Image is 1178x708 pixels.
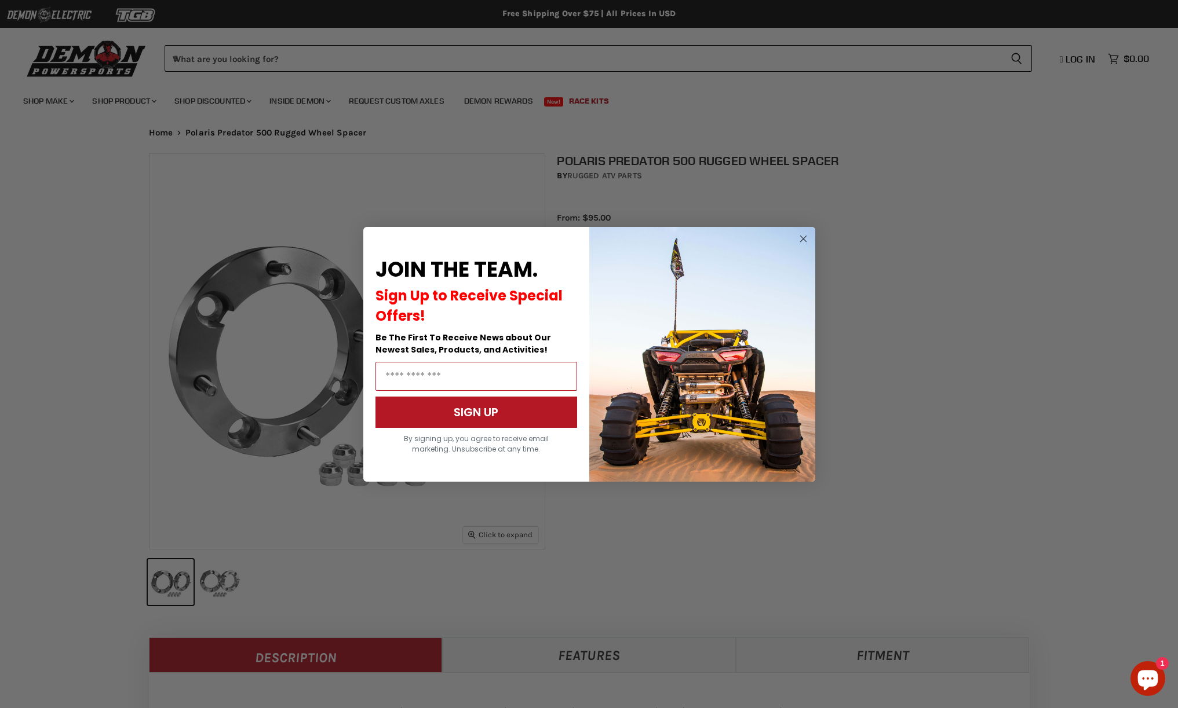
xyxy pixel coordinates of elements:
input: Email Address [375,362,577,391]
span: Sign Up to Receive Special Offers! [375,286,563,325]
span: By signing up, you agree to receive email marketing. Unsubscribe at any time. [404,434,549,454]
button: SIGN UP [375,397,577,428]
img: a9095488-b6e7-41ba-879d-588abfab540b.jpeg [589,227,815,482]
inbox-online-store-chat: Shopify online store chat [1127,661,1169,699]
button: Close dialog [796,232,811,246]
span: JOIN THE TEAM. [375,255,538,284]
span: Be The First To Receive News about Our Newest Sales, Products, and Activities! [375,332,551,355]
